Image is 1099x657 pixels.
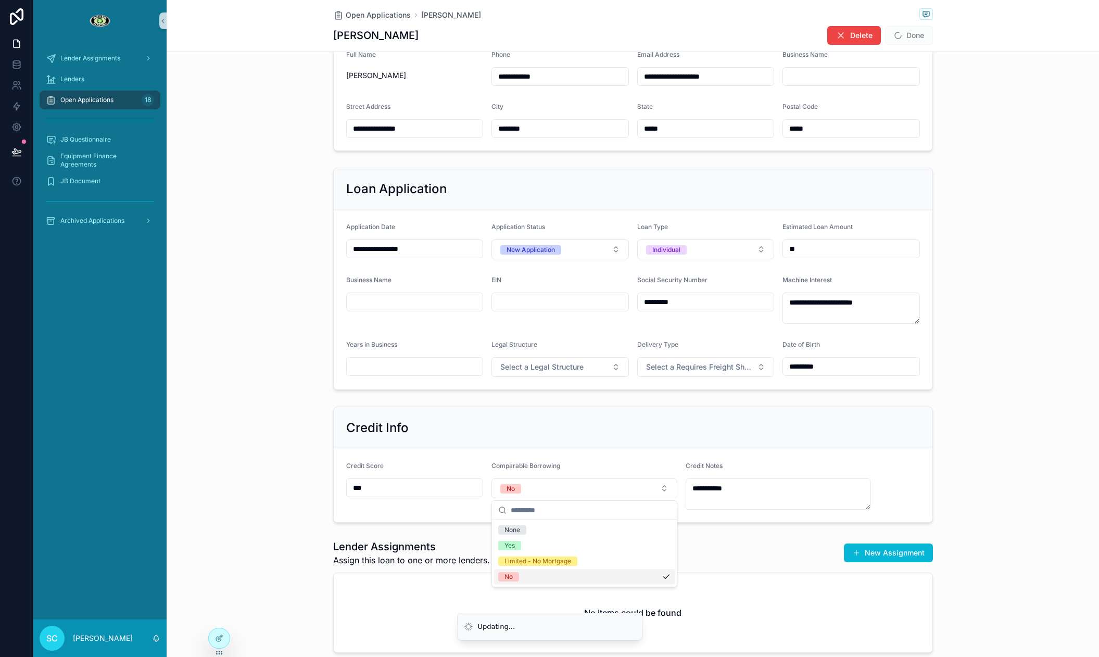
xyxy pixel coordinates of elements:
[507,245,555,255] div: New Application
[782,50,828,58] span: Business Name
[40,91,160,109] a: Open Applications18
[346,50,376,58] span: Full Name
[507,484,515,494] div: No
[844,544,933,562] button: New Assignment
[478,622,515,632] div: Updating...
[491,103,503,110] span: City
[60,217,124,225] span: Archived Applications
[782,276,832,284] span: Machine Interest
[504,525,520,535] div: None
[346,276,391,284] span: Business Name
[491,340,537,348] span: Legal Structure
[73,633,133,643] p: [PERSON_NAME]
[333,28,419,43] h1: [PERSON_NAME]
[637,103,653,110] span: State
[491,50,510,58] span: Phone
[346,103,390,110] span: Street Address
[346,462,384,470] span: Credit Score
[60,96,113,104] span: Open Applications
[142,94,154,106] div: 18
[40,49,160,68] a: Lender Assignments
[637,50,679,58] span: Email Address
[346,70,484,81] span: [PERSON_NAME]
[346,10,411,20] span: Open Applications
[60,177,100,185] span: JB Document
[646,362,753,372] span: Select a Requires Freight Shipping?
[492,520,677,587] div: Suggestions
[89,12,110,29] img: App logo
[46,632,58,645] span: SC
[491,223,545,231] span: Application Status
[637,276,708,284] span: Social Security Number
[782,340,820,348] span: Date of Birth
[333,554,490,566] span: Assign this loan to one or more lenders.
[850,30,873,41] span: Delete
[346,340,397,348] span: Years in Business
[491,462,560,470] span: Comparable Borrowing
[637,340,678,348] span: Delivery Type
[40,172,160,191] a: JB Document
[346,181,447,197] h2: Loan Application
[40,70,160,89] a: Lenders
[782,223,853,231] span: Estimated Loan Amount
[33,42,167,244] div: scrollable content
[637,239,775,259] button: Select Button
[60,152,150,169] span: Equipment Finance Agreements
[40,211,160,230] a: Archived Applications
[500,362,584,372] span: Select a Legal Structure
[782,103,818,110] span: Postal Code
[60,75,84,83] span: Lenders
[491,276,501,284] span: EIN
[333,10,411,20] a: Open Applications
[40,130,160,149] a: JB Questionnaire
[504,541,515,550] div: Yes
[504,557,571,566] div: Limited - No Mortgage
[346,420,409,436] h2: Credit Info
[491,478,677,498] button: Select Button
[504,572,513,582] div: No
[421,10,481,20] a: [PERSON_NAME]
[60,135,111,144] span: JB Questionnaire
[637,357,775,377] button: Select Button
[346,223,395,231] span: Application Date
[637,223,668,231] span: Loan Type
[60,54,120,62] span: Lender Assignments
[491,357,629,377] button: Select Button
[491,239,629,259] button: Select Button
[333,539,490,554] h1: Lender Assignments
[652,245,680,255] div: Individual
[40,151,160,170] a: Equipment Finance Agreements
[827,26,881,45] button: Delete
[686,462,723,470] span: Credit Notes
